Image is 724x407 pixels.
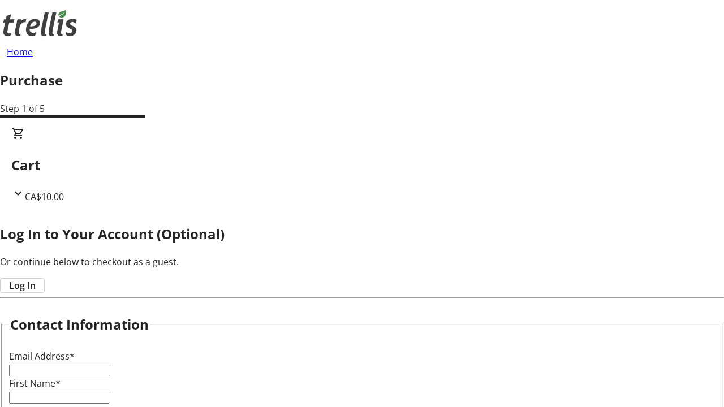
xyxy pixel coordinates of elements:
[10,314,149,335] h2: Contact Information
[11,127,713,203] div: CartCA$10.00
[9,279,36,292] span: Log In
[9,377,61,389] label: First Name*
[11,155,713,175] h2: Cart
[25,190,64,203] span: CA$10.00
[9,350,75,362] label: Email Address*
